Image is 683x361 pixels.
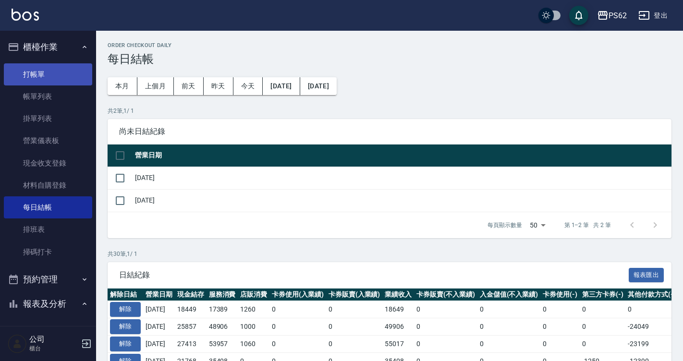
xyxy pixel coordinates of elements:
[175,289,207,301] th: 現金結存
[569,6,588,25] button: save
[119,127,660,136] span: 尚未日結紀錄
[414,301,477,318] td: 0
[488,221,522,229] p: 每頁顯示數量
[207,335,238,352] td: 53957
[625,335,678,352] td: -23199
[143,318,175,336] td: [DATE]
[477,301,541,318] td: 0
[238,301,269,318] td: 1260
[4,85,92,108] a: 帳單列表
[238,335,269,352] td: 1060
[143,289,175,301] th: 營業日期
[175,301,207,318] td: 18449
[204,77,233,95] button: 昨天
[4,130,92,152] a: 營業儀表板
[108,42,671,48] h2: Order checkout daily
[108,289,143,301] th: 解除日結
[477,318,541,336] td: 0
[414,335,477,352] td: 0
[4,218,92,241] a: 排班表
[326,289,383,301] th: 卡券販賣(入業績)
[593,6,631,25] button: PS62
[175,335,207,352] td: 27413
[382,318,414,336] td: 49906
[580,318,626,336] td: 0
[108,107,671,115] p: 共 2 筆, 1 / 1
[110,337,141,351] button: 解除
[143,335,175,352] td: [DATE]
[4,320,92,342] a: 報表目錄
[29,335,78,344] h5: 公司
[133,167,671,189] td: [DATE]
[8,334,27,353] img: Person
[4,174,92,196] a: 材料自購登錄
[133,144,671,167] th: 營業日期
[564,221,611,229] p: 第 1–2 筆 共 2 筆
[580,289,626,301] th: 第三方卡券(-)
[108,52,671,66] h3: 每日結帳
[269,289,326,301] th: 卡券使用(入業績)
[629,268,664,283] button: 報表匯出
[526,212,549,238] div: 50
[4,108,92,130] a: 掛單列表
[207,318,238,336] td: 48906
[4,35,92,60] button: 櫃檯作業
[4,291,92,316] button: 報表及分析
[540,335,580,352] td: 0
[326,335,383,352] td: 0
[4,196,92,218] a: 每日結帳
[119,270,629,280] span: 日結紀錄
[133,189,671,212] td: [DATE]
[629,270,664,279] a: 報表匯出
[4,63,92,85] a: 打帳單
[110,302,141,317] button: 解除
[477,289,541,301] th: 入金儲值(不入業績)
[263,77,300,95] button: [DATE]
[382,289,414,301] th: 業績收入
[143,301,175,318] td: [DATE]
[326,301,383,318] td: 0
[233,77,263,95] button: 今天
[540,318,580,336] td: 0
[269,318,326,336] td: 0
[580,301,626,318] td: 0
[477,335,541,352] td: 0
[269,301,326,318] td: 0
[29,344,78,353] p: 櫃台
[414,289,477,301] th: 卡券販賣(不入業績)
[238,289,269,301] th: 店販消費
[207,301,238,318] td: 17389
[326,318,383,336] td: 0
[382,335,414,352] td: 55017
[12,9,39,21] img: Logo
[4,241,92,263] a: 掃碼打卡
[300,77,337,95] button: [DATE]
[540,289,580,301] th: 卡券使用(-)
[174,77,204,95] button: 前天
[4,267,92,292] button: 預約管理
[110,319,141,334] button: 解除
[4,152,92,174] a: 現金收支登錄
[414,318,477,336] td: 0
[137,77,174,95] button: 上個月
[382,301,414,318] td: 18649
[625,289,678,301] th: 其他付款方式(-)
[207,289,238,301] th: 服務消費
[625,318,678,336] td: -24049
[269,335,326,352] td: 0
[634,7,671,24] button: 登出
[609,10,627,22] div: PS62
[625,301,678,318] td: 0
[108,77,137,95] button: 本月
[238,318,269,336] td: 1000
[540,301,580,318] td: 0
[108,250,671,258] p: 共 30 筆, 1 / 1
[175,318,207,336] td: 25857
[580,335,626,352] td: 0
